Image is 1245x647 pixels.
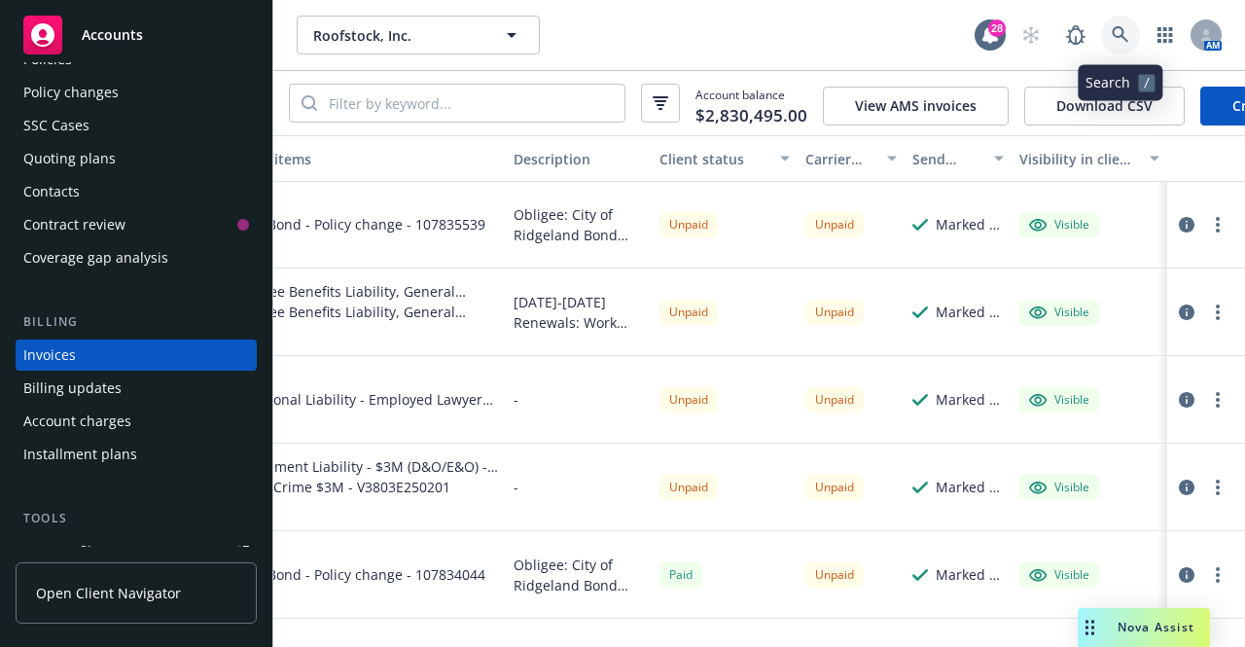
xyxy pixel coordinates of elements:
div: 28 [988,19,1006,37]
a: Billing updates [16,373,257,404]
button: Nova Assist [1078,608,1210,647]
div: Visible [1029,566,1089,584]
a: Policy changes [16,77,257,108]
a: Quoting plans [16,143,257,174]
button: Visibility in client dash [1012,135,1167,182]
div: Drag to move [1078,608,1102,647]
div: Professional Liability - Employed Lawyers Liability $2M - J0598001A [222,389,498,410]
div: Tools [16,509,257,528]
div: Policy changes [23,77,119,108]
a: Coverage gap analysis [16,242,257,273]
a: Switch app [1146,16,1185,54]
button: Roofstock, Inc. [297,16,540,54]
span: Roofstock, Inc. [313,25,481,46]
div: Visible [1029,216,1089,234]
div: Account charges [23,406,131,437]
div: Billable items [222,149,498,169]
div: Visible [1029,479,1089,496]
div: Management Liability - $3M (D&O/E&O) - FI-HE-FFT-7901-082125 [222,456,498,477]
div: Carrier status [805,149,875,169]
button: Download CSV [1024,87,1185,126]
button: Description [506,135,652,182]
div: Unpaid [805,212,864,236]
svg: Search [302,95,317,111]
a: Invoices [16,340,257,371]
div: Surety Bond - Policy change - 107834044 [222,564,485,585]
a: Account charges [16,406,257,437]
div: Contacts [23,176,80,207]
a: Contract review [16,209,257,240]
a: Search [1101,16,1140,54]
span: $2,830,495.00 [695,103,807,128]
div: Contract review [23,209,125,240]
div: Visibility in client dash [1019,149,1138,169]
div: Unpaid [805,562,864,587]
button: Send result [905,135,1012,182]
div: Marked as sent [936,389,1004,410]
div: SSC Cases [23,110,89,141]
div: Unpaid [805,475,864,499]
a: Report a Bug [1056,16,1095,54]
button: Client status [652,135,798,182]
div: Visible [1029,391,1089,409]
div: Crime - Crime $3M - V3803E250201 [222,477,498,497]
a: Manage files [16,536,257,567]
div: Obligee: City of Ridgeland Bond Amount: $15,000 Location: [STREET_ADDRESS]: SFRES Owner LLC Resid... [514,204,644,245]
div: Unpaid [659,387,718,412]
button: Carrier status [798,135,905,182]
div: Manage files [23,536,106,567]
span: Nova Assist [1118,619,1194,635]
div: Marked as sent [936,302,1004,322]
button: Billable items [214,135,506,182]
a: SSC Cases [16,110,257,141]
div: Coverage gap analysis [23,242,168,273]
button: View all [222,322,498,342]
div: [DATE]-[DATE] Renewals: Work Comp - CA Work Comp - AOS Primary GL Excess Liability Commercial Pac... [514,292,644,333]
div: Description [514,149,644,169]
div: Billing [16,312,257,332]
div: Unpaid [659,212,718,236]
div: Marked as sent [936,564,1004,585]
div: Unpaid [659,475,718,499]
div: Surety Bond - Policy change - 107835539 [222,214,485,234]
input: Filter by keyword... [317,85,624,122]
span: Accounts [82,27,143,43]
div: Send result [912,149,982,169]
div: Installment plans [23,439,137,470]
div: Obligee: City of Ridgeland Bond Amount: $15,000 Location: [STREET_ADDRESS][GEOGRAPHIC_DATA][PERSO... [514,555,644,595]
a: Contacts [16,176,257,207]
div: Employee Benefits Liability, General Liability $5M excess of $5M - ELD30023644703 [222,281,498,302]
div: Invoices [23,340,76,371]
div: Paid [659,562,702,587]
div: Client status [659,149,768,169]
div: Marked as sent [936,214,1004,234]
div: Quoting plans [23,143,116,174]
span: Open Client Navigator [36,583,181,603]
div: Visible [1029,304,1089,321]
div: - [514,477,518,497]
div: Unpaid [659,300,718,324]
a: Installment plans [16,439,257,470]
button: View AMS invoices [823,87,1009,126]
div: Billing updates [23,373,122,404]
div: Employee Benefits Liability, General Liability $5M excess of $2M - 25/26 $5M xs P Liability - ECH... [222,302,498,322]
div: - [514,389,518,410]
div: Unpaid [805,300,864,324]
a: Accounts [16,8,257,62]
button: View all [222,497,498,518]
span: Account balance [695,87,807,120]
a: Start snowing [1012,16,1050,54]
div: Marked as sent [936,477,1004,497]
div: Unpaid [805,387,864,412]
